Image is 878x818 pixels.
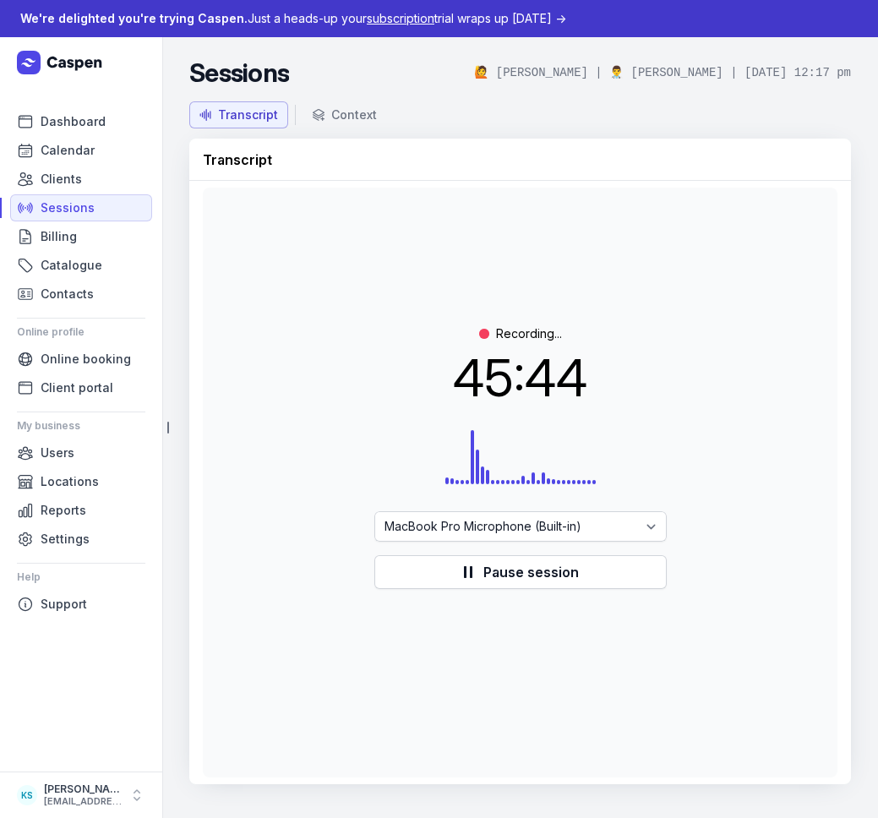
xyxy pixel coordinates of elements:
[41,169,82,189] span: Clients
[41,472,99,492] span: Locations
[41,198,95,218] span: Sessions
[374,352,667,403] div: 45:44
[479,325,562,342] div: Recording...
[41,500,86,521] span: Reports
[483,562,579,582] span: Pause session
[303,101,387,128] button: Context
[41,226,77,247] span: Billing
[17,564,145,591] div: Help
[331,106,377,123] div: Context
[41,284,94,304] span: Contacts
[41,112,106,132] span: Dashboard
[41,140,95,161] span: Calendar
[474,64,851,81] div: 🙋 [PERSON_NAME] | 👨‍⚕️ [PERSON_NAME] | [DATE] 12:17 pm
[218,106,278,123] div: Transcript
[203,151,272,168] span: Transcript
[41,255,102,275] span: Catalogue
[189,101,288,128] button: Transcript
[20,11,248,25] span: We're delighted you're trying Caspen.
[44,783,122,796] div: [PERSON_NAME]
[20,8,566,29] div: Just a heads-up your trial wraps up [DATE] →
[17,412,145,439] div: My business
[189,57,289,88] h2: Sessions
[41,349,131,369] span: Online booking
[41,594,87,614] span: Support
[41,529,90,549] span: Settings
[17,319,145,346] div: Online profile
[41,443,74,463] span: Users
[21,785,33,805] span: KS
[41,378,113,398] span: Client portal
[44,796,122,808] div: [EMAIL_ADDRESS][DOMAIN_NAME]
[367,11,434,25] span: subscription
[374,555,667,589] button: Pause session
[189,101,851,128] nav: Pills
